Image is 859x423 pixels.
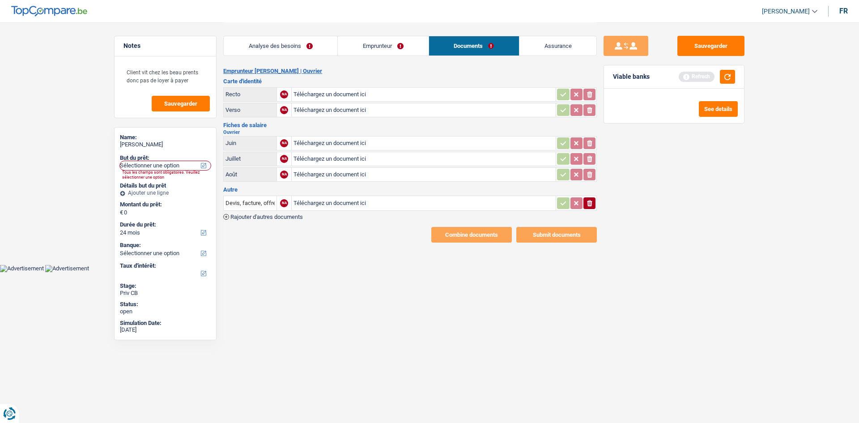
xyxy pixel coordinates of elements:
div: Priv CB [120,290,211,297]
label: Montant du prêt: [120,201,209,208]
span: € [120,209,123,216]
div: Tous les champs sont obligatoires. Veuillez sélectionner une option [122,170,213,180]
div: NA [280,199,288,207]
h2: Ouvrier [223,130,597,135]
h3: Carte d'identité [223,78,597,84]
a: Assurance [519,36,596,56]
div: Ajouter une ligne [120,190,211,196]
h3: Autre [223,187,597,192]
img: TopCompare Logo [11,6,87,17]
button: Rajouter d'autres documents [223,214,303,220]
span: [PERSON_NAME] [762,8,810,15]
div: NA [280,139,288,147]
label: But du prêt: [120,154,209,162]
button: Sauvegarder [677,36,744,56]
label: Banque: [120,242,209,249]
div: Simulation Date: [120,320,211,327]
div: [PERSON_NAME] [120,141,211,148]
h3: Fiches de salaire [223,122,597,128]
div: Status: [120,301,211,308]
button: Combine documents [431,227,512,243]
h2: Emprunteur [PERSON_NAME] | Ouvrier [223,68,597,75]
div: Juillet [225,155,275,162]
button: Submit documents [516,227,597,243]
div: NA [280,90,288,98]
div: open [120,308,211,315]
img: Advertisement [45,265,89,272]
div: Refresh [679,72,714,81]
div: Recto [225,91,275,98]
div: Juin [225,140,275,146]
div: Viable banks [613,73,650,81]
a: Emprunteur [338,36,428,56]
div: Verso [225,107,275,113]
label: Taux d'intérêt: [120,262,209,269]
a: Analyse des besoins [224,36,337,56]
button: See details [699,101,738,117]
div: NA [280,106,288,114]
h5: Notes [123,42,207,50]
div: NA [280,155,288,163]
span: Sauvegarder [164,101,197,107]
div: fr [839,7,848,15]
div: [DATE] [120,326,211,333]
div: Détails but du prêt [120,182,211,189]
div: Stage: [120,282,211,290]
a: [PERSON_NAME] [755,4,817,19]
button: Sauvegarder [152,96,210,111]
span: Rajouter d'autres documents [230,214,303,220]
div: Name: [120,134,211,141]
label: Durée du prêt: [120,221,209,228]
a: Documents [429,36,519,56]
div: NA [280,171,288,179]
div: Août [225,171,275,178]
